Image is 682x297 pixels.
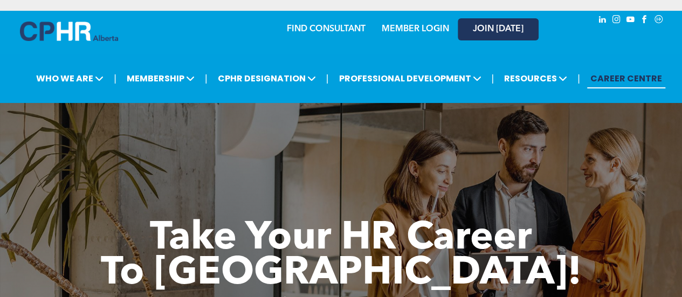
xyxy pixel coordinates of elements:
a: FIND CONSULTANT [287,25,366,33]
span: JOIN [DATE] [473,24,523,34]
a: MEMBER LOGIN [382,25,449,33]
a: Social network [653,13,665,28]
li: | [577,67,580,89]
a: instagram [611,13,623,28]
span: CPHR DESIGNATION [215,68,319,88]
a: JOIN [DATE] [458,18,539,40]
span: To [GEOGRAPHIC_DATA]! [101,254,582,293]
a: linkedin [597,13,609,28]
li: | [326,67,329,89]
a: youtube [625,13,637,28]
img: A blue and white logo for cp alberta [20,22,118,41]
li: | [205,67,208,89]
li: | [491,67,494,89]
a: facebook [639,13,651,28]
span: Take Your HR Career [150,219,532,258]
span: WHO WE ARE [33,68,107,88]
li: | [114,67,116,89]
span: PROFESSIONAL DEVELOPMENT [335,68,484,88]
a: CAREER CENTRE [587,68,665,88]
span: MEMBERSHIP [123,68,198,88]
span: RESOURCES [501,68,570,88]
